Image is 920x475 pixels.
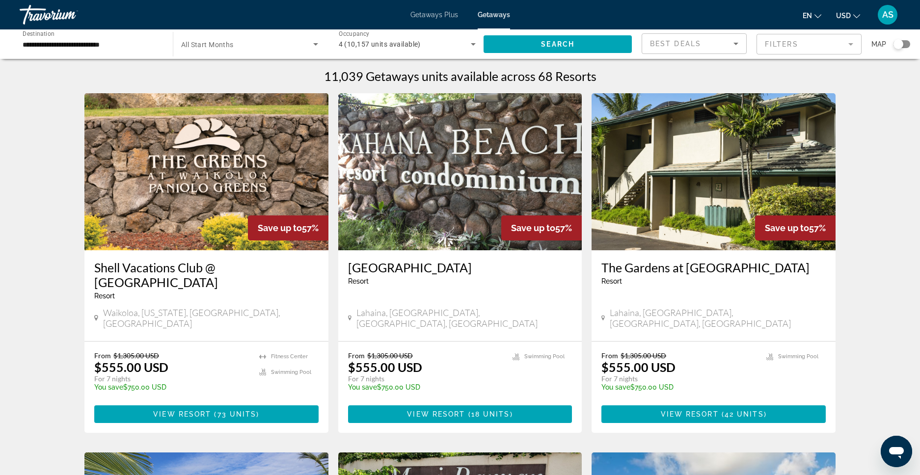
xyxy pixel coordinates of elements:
[661,410,719,418] span: View Resort
[339,30,370,37] span: Occupancy
[348,383,377,391] span: You save
[601,383,757,391] p: $750.00 USD
[621,351,666,360] span: $1,305.00 USD
[348,383,503,391] p: $750.00 USD
[211,410,259,418] span: ( )
[881,436,912,467] iframe: Button to launch messaging window
[324,69,596,83] h1: 11,039 Getaways units available across 68 Resorts
[765,223,809,233] span: Save up to
[601,405,826,423] button: View Resort(42 units)
[20,2,118,27] a: Travorium
[803,8,821,23] button: Change language
[610,307,826,329] span: Lahaina, [GEOGRAPHIC_DATA], [GEOGRAPHIC_DATA], [GEOGRAPHIC_DATA]
[478,11,510,19] a: Getaways
[882,10,893,20] span: AS
[541,40,574,48] span: Search
[181,41,234,49] span: All Start Months
[356,307,572,329] span: Lahaina, [GEOGRAPHIC_DATA], [GEOGRAPHIC_DATA], [GEOGRAPHIC_DATA]
[113,351,159,360] span: $1,305.00 USD
[339,40,421,48] span: 4 (10,157 units available)
[725,410,764,418] span: 42 units
[348,277,369,285] span: Resort
[755,215,836,240] div: 57%
[153,410,211,418] span: View Resort
[719,410,767,418] span: ( )
[407,410,465,418] span: View Resort
[94,351,111,360] span: From
[601,374,757,383] p: For 7 nights
[650,40,701,48] span: Best Deals
[348,405,572,423] button: View Resort(18 units)
[471,410,510,418] span: 18 units
[103,307,319,329] span: Waikoloa, [US_STATE], [GEOGRAPHIC_DATA], [GEOGRAPHIC_DATA]
[803,12,812,20] span: en
[271,369,311,375] span: Swimming Pool
[338,93,582,250] img: C608E01X.jpg
[875,4,900,25] button: User Menu
[601,260,826,275] a: The Gardens at [GEOGRAPHIC_DATA]
[94,383,123,391] span: You save
[348,260,572,275] a: [GEOGRAPHIC_DATA]
[84,93,328,250] img: 3977E01X.jpg
[348,351,365,360] span: From
[258,223,302,233] span: Save up to
[511,223,555,233] span: Save up to
[94,260,319,290] a: Shell Vacations Club @ [GEOGRAPHIC_DATA]
[248,215,328,240] div: 57%
[271,353,308,360] span: Fitness Center
[836,12,851,20] span: USD
[23,30,54,37] span: Destination
[778,353,818,360] span: Swimming Pool
[367,351,413,360] span: $1,305.00 USD
[592,93,836,250] img: C613E01X.jpg
[757,33,862,55] button: Filter
[348,360,422,374] p: $555.00 USD
[348,374,503,383] p: For 7 nights
[94,374,249,383] p: For 7 nights
[501,215,582,240] div: 57%
[410,11,458,19] a: Getaways Plus
[601,383,630,391] span: You save
[601,277,622,285] span: Resort
[94,383,249,391] p: $750.00 USD
[650,38,738,50] mat-select: Sort by
[836,8,860,23] button: Change currency
[871,37,886,51] span: Map
[465,410,513,418] span: ( )
[94,360,168,374] p: $555.00 USD
[524,353,565,360] span: Swimming Pool
[217,410,257,418] span: 73 units
[601,360,676,374] p: $555.00 USD
[601,351,618,360] span: From
[94,292,115,300] span: Resort
[94,405,319,423] button: View Resort(73 units)
[484,35,632,53] button: Search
